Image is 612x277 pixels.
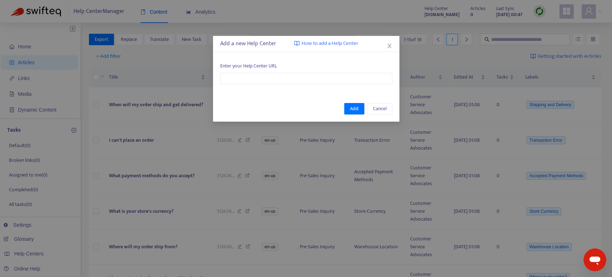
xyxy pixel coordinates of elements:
[385,42,393,50] button: Close
[302,39,359,48] span: How to add a Help Center
[294,39,359,48] a: How to add a Help Center
[294,41,300,46] img: image-link
[220,39,392,48] div: Add a new Help Center
[367,103,392,114] button: Cancel
[344,103,364,114] button: Add
[386,43,392,49] span: close
[220,62,392,70] span: Enter your Help Center URL
[350,105,359,113] span: Add
[583,248,606,271] iframe: Button to launch messaging window
[373,105,386,113] span: Cancel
